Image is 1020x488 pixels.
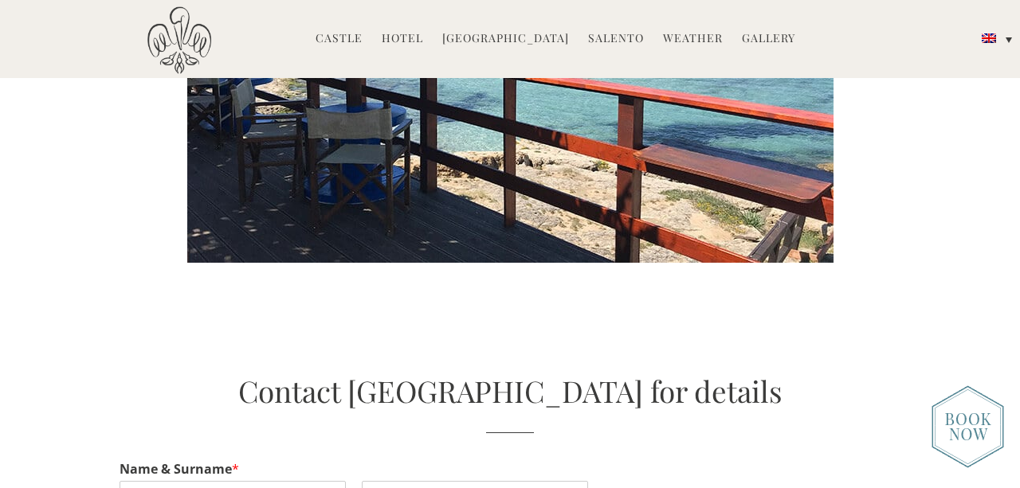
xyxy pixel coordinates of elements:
a: [GEOGRAPHIC_DATA] [442,30,569,49]
label: Name & Surname [120,461,900,478]
a: Weather [663,30,723,49]
img: English [982,33,996,43]
a: Gallery [742,30,795,49]
a: Hotel [382,30,423,49]
img: Castello di Ugento [147,6,211,74]
img: new-booknow.png [932,385,1004,468]
a: Salento [588,30,644,49]
h2: Contact [GEOGRAPHIC_DATA] for details [120,370,900,433]
a: Castle [316,30,363,49]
